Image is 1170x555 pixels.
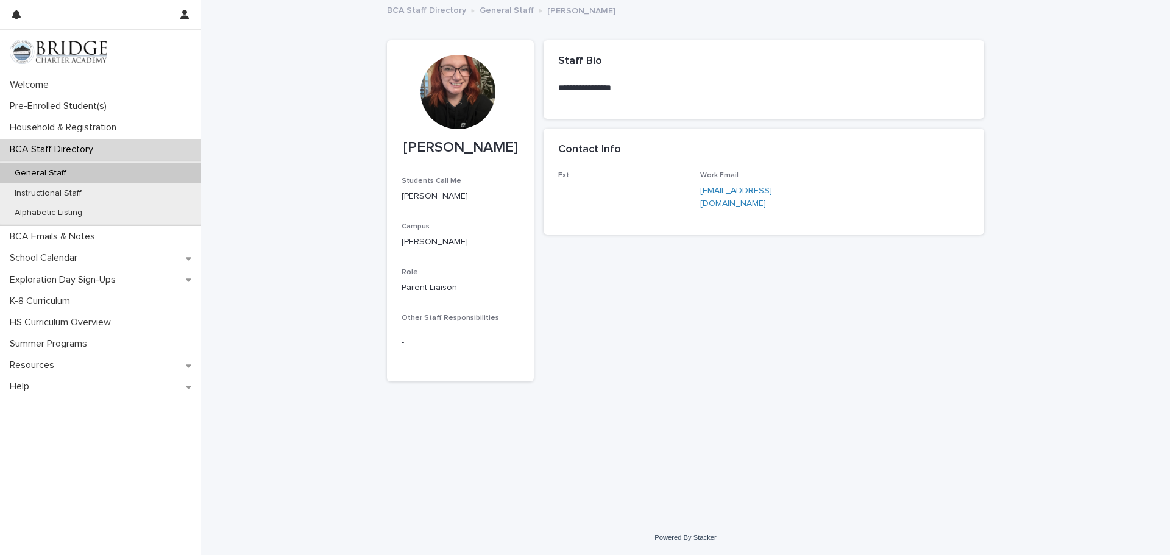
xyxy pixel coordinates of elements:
[5,188,91,199] p: Instructional Staff
[402,190,519,203] p: [PERSON_NAME]
[5,208,92,218] p: Alphabetic Listing
[402,139,519,157] p: [PERSON_NAME]
[558,172,569,179] span: Ext
[402,314,499,322] span: Other Staff Responsibilities
[654,534,716,541] a: Powered By Stacker
[10,40,107,64] img: V1C1m3IdTEidaUdm9Hs0
[5,231,105,242] p: BCA Emails & Notes
[5,168,76,179] p: General Staff
[5,252,87,264] p: School Calendar
[402,177,461,185] span: Students Call Me
[558,55,602,68] h2: Staff Bio
[558,185,686,197] p: -
[5,317,121,328] p: HS Curriculum Overview
[5,79,58,91] p: Welcome
[547,3,615,16] p: [PERSON_NAME]
[402,236,519,249] p: [PERSON_NAME]
[402,269,418,276] span: Role
[5,338,97,350] p: Summer Programs
[5,144,103,155] p: BCA Staff Directory
[480,2,534,16] a: General Staff
[5,295,80,307] p: K-8 Curriculum
[5,381,39,392] p: Help
[700,172,739,179] span: Work Email
[387,2,466,16] a: BCA Staff Directory
[5,101,116,112] p: Pre-Enrolled Student(s)
[5,274,126,286] p: Exploration Day Sign-Ups
[5,122,126,133] p: Household & Registration
[700,186,772,208] a: [EMAIL_ADDRESS][DOMAIN_NAME]
[402,223,430,230] span: Campus
[402,336,519,349] p: -
[5,359,64,371] p: Resources
[402,281,519,294] p: Parent Liaison
[558,143,621,157] h2: Contact Info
